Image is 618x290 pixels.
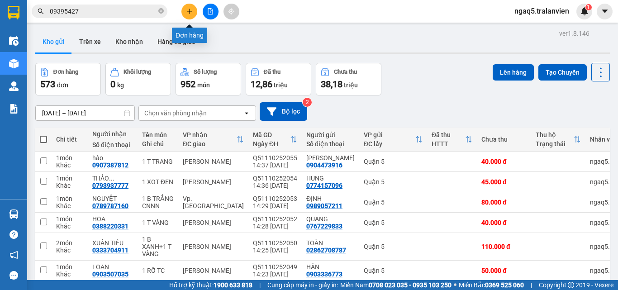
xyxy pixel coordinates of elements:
div: 0333704911 [92,247,128,254]
div: Chưa thu [334,69,357,75]
button: file-add [203,4,219,19]
span: | [531,280,532,290]
button: Hàng đã giao [150,31,203,52]
span: Miền Bắc [459,280,524,290]
button: Trên xe [72,31,108,52]
div: 0903507035 [92,271,128,278]
div: Quận 5 [364,243,423,250]
div: Đã thu [264,69,280,75]
div: QUANG [306,215,355,223]
div: 14:25 [DATE] [253,247,297,254]
div: VP nhận [183,131,237,138]
div: Đã thu [432,131,465,138]
div: 02862708787 [306,247,346,254]
div: 1 món [56,154,83,162]
div: HOA [92,215,133,223]
span: 12,86 [251,79,272,90]
div: ĐC giao [183,140,237,147]
div: Quận 5 [364,219,423,226]
button: Khối lượng0kg [105,63,171,95]
div: 0989057211 [306,202,342,209]
img: solution-icon [9,104,19,114]
div: 0767229833 [306,223,342,230]
span: triệu [274,81,288,89]
div: ĐC lấy [364,140,415,147]
div: Thu hộ [536,131,574,138]
div: Tên món [142,131,174,138]
div: 0774157096 [306,182,342,189]
strong: 0708 023 035 - 0935 103 250 [369,281,452,289]
svg: open [243,109,250,117]
div: Quận 5 [364,178,423,185]
span: search [38,8,44,14]
input: Tìm tên, số ĐT hoặc mã đơn [50,6,157,16]
img: warehouse-icon [9,209,19,219]
span: notification [10,251,18,259]
div: 1 món [56,215,83,223]
div: 14:29 [DATE] [253,202,297,209]
button: aim [223,4,239,19]
div: [PERSON_NAME] [183,243,244,250]
div: 1 món [56,175,83,182]
div: Quận 5 [364,267,423,274]
sup: 2 [303,98,312,107]
span: ngaq5.tralanvien [507,5,576,17]
span: món [197,81,210,89]
div: Trạng thái [536,140,574,147]
div: Vp. [GEOGRAPHIC_DATA] [183,195,244,209]
div: 0388220331 [92,223,128,230]
div: Khác [56,202,83,209]
div: Khối lượng [124,69,151,75]
div: 45.000 đ [481,178,527,185]
div: Người gửi [306,131,355,138]
div: Q51110252052 [253,215,297,223]
div: Số điện thoại [306,140,355,147]
div: Chọn văn phòng nhận [144,109,207,118]
span: question-circle [10,230,18,239]
div: 1 B XANH+1 T VÀNG [142,236,174,257]
span: aim [228,8,234,14]
div: Chưa thu [481,136,527,143]
div: TOÀN [306,239,355,247]
span: plus [186,8,193,14]
div: Đơn hàng [53,69,78,75]
div: ĐỊNH [306,195,355,202]
div: Khác [56,223,83,230]
div: THẢO NGUYÊN [92,175,133,182]
div: XUÂN TIẾU [92,239,133,247]
div: 0904473916 [306,162,342,169]
div: Số lượng [194,69,217,75]
div: Quận 5 [364,199,423,206]
button: Kho nhận [108,31,150,52]
span: message [10,271,18,280]
span: ... [109,175,114,182]
div: Q51110252050 [253,239,297,247]
span: 573 [40,79,55,90]
div: Người nhận [92,130,133,138]
span: 1 [587,4,590,10]
div: 1 XOT ĐEN [142,178,174,185]
div: Q51110252054 [253,175,297,182]
span: close-circle [158,7,164,16]
div: 0907387812 [92,162,128,169]
strong: 1900 633 818 [214,281,252,289]
button: Tạo Chuyến [538,64,587,81]
strong: 0369 525 060 [485,281,524,289]
span: Hỗ trợ kỹ thuật: [169,280,252,290]
div: Số điện thoại [92,141,133,148]
div: LOAN [92,263,133,271]
img: warehouse-icon [9,81,19,91]
div: 80.000 đ [481,199,527,206]
div: 0793937777 [92,182,128,189]
div: 0903336773 [306,271,342,278]
div: 14:37 [DATE] [253,162,297,169]
div: Chi tiết [56,136,83,143]
div: LÊ CÔNG VĨNH BẢO [306,154,355,162]
div: 50.000 đ [481,267,527,274]
span: copyright [568,282,574,288]
img: logo-vxr [8,6,19,19]
div: Khác [56,271,83,278]
div: 1 RỖ TC [142,267,174,274]
div: Khác [56,247,83,254]
div: Ghi chú [142,140,174,147]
